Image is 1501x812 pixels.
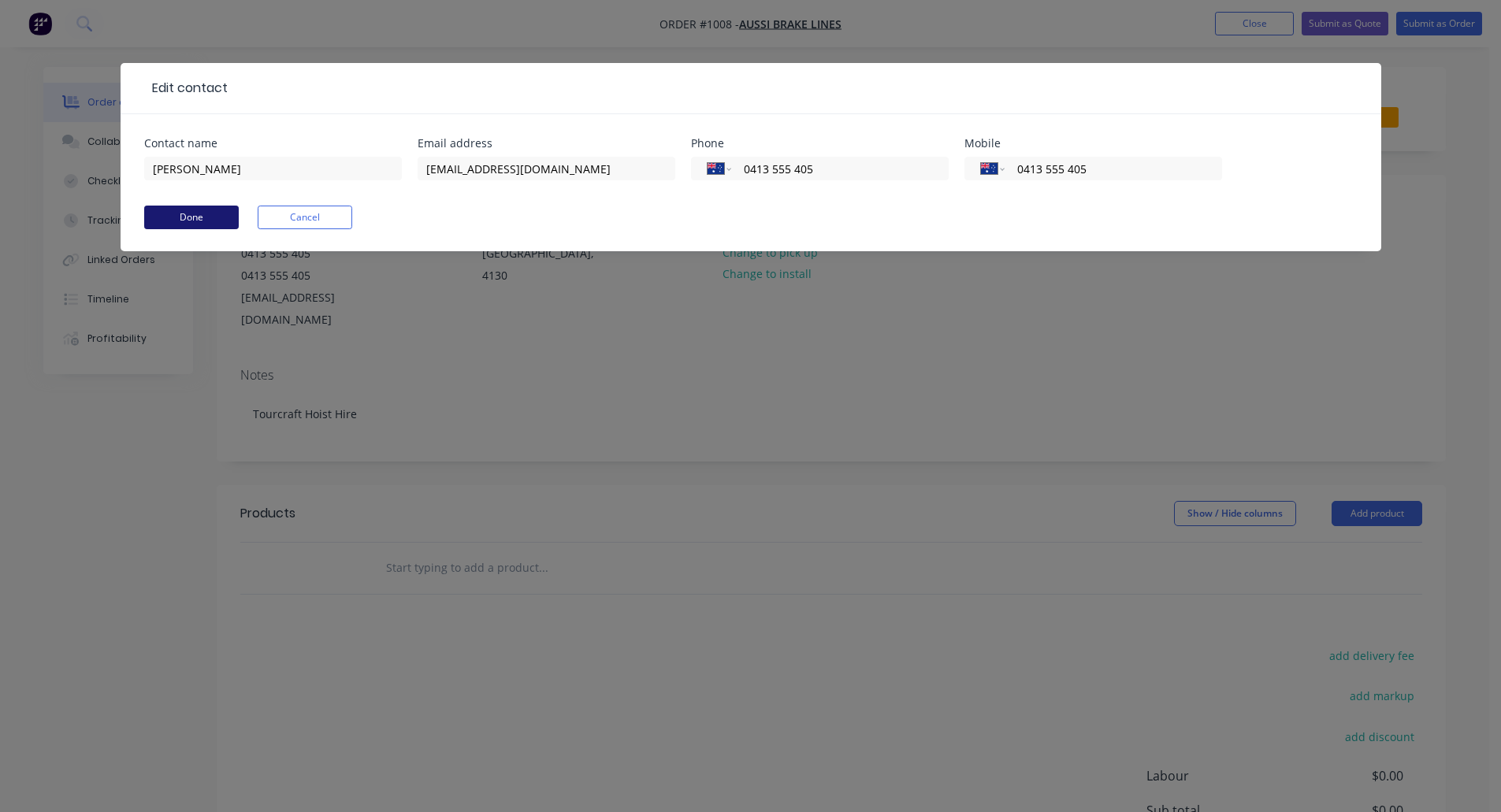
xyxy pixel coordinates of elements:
[258,206,352,229] button: Cancel
[144,138,402,149] div: Contact name
[691,138,949,149] div: Phone
[144,206,239,229] button: Done
[418,138,675,149] div: Email address
[144,79,228,98] div: Edit contact
[964,138,1222,149] div: Mobile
